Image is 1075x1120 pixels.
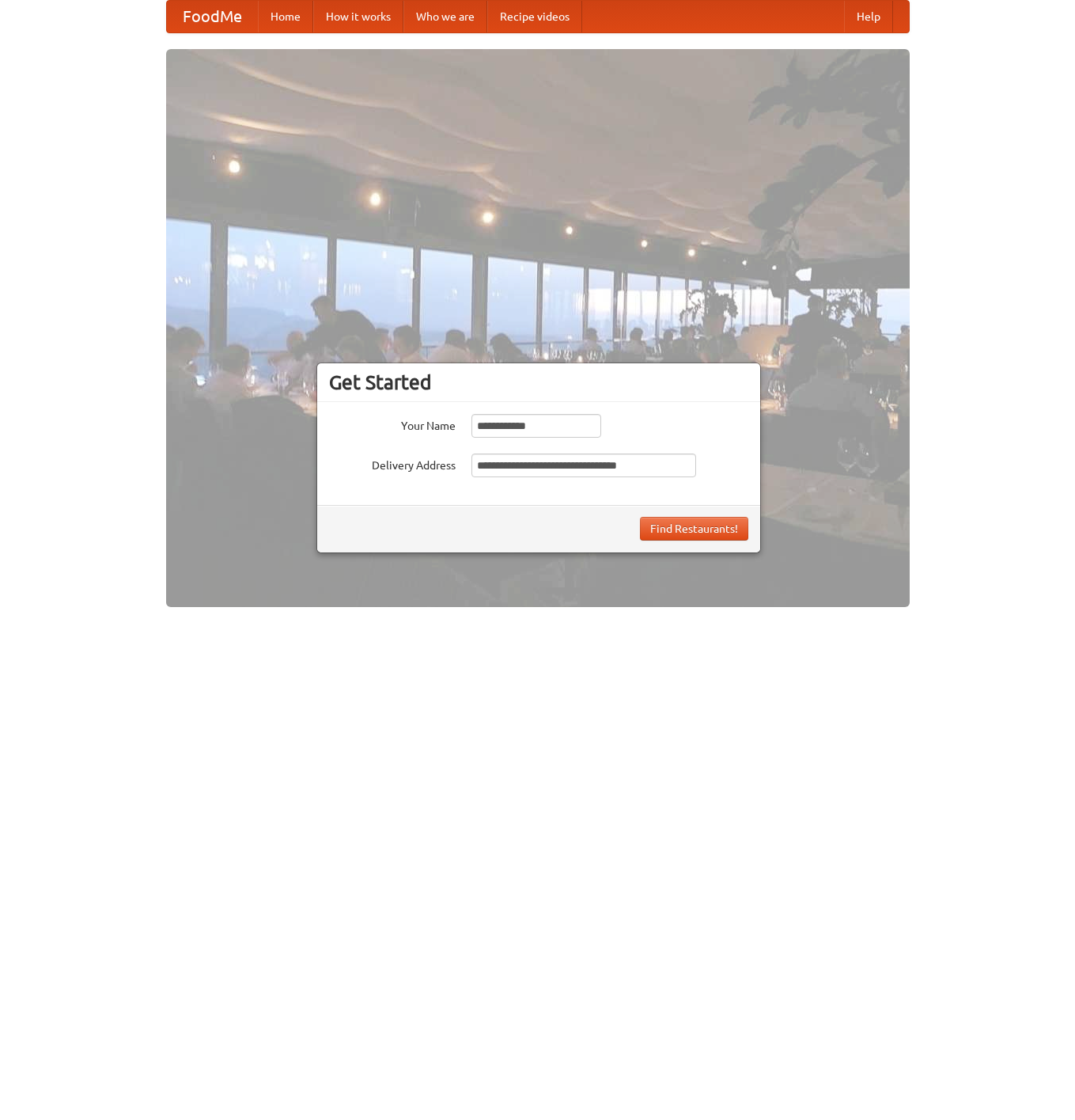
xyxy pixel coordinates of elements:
a: Home [258,1,313,32]
label: Delivery Address [329,454,456,473]
a: FoodMe [167,1,258,32]
a: Help [844,1,893,32]
label: Your Name [329,414,456,434]
a: Who we are [403,1,487,32]
a: Recipe videos [487,1,582,32]
h3: Get Started [329,370,748,394]
a: How it works [313,1,403,32]
button: Find Restaurants! [640,517,748,541]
